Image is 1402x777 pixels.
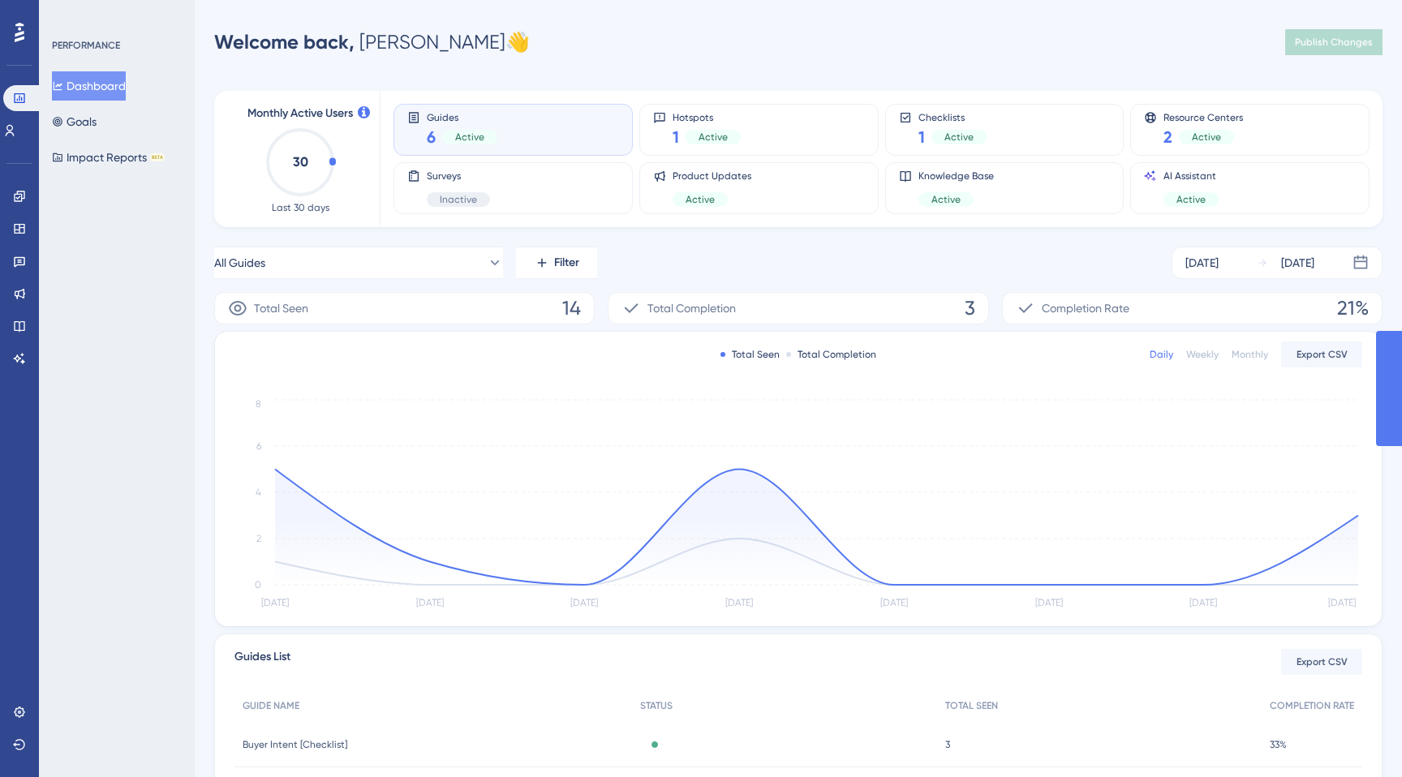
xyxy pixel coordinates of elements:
span: GUIDE NAME [243,699,299,712]
tspan: [DATE] [1189,597,1217,608]
span: 1 [918,126,925,148]
tspan: [DATE] [1328,597,1356,608]
span: Active [686,193,715,206]
div: Weekly [1186,348,1219,361]
span: Last 30 days [272,201,329,214]
div: BETA [150,153,165,161]
div: Daily [1150,348,1173,361]
span: Knowledge Base [918,170,994,182]
span: Filter [554,253,579,273]
button: Dashboard [52,71,126,101]
tspan: 6 [256,440,261,452]
span: Guides [427,111,497,122]
span: TOTAL SEEN [945,699,998,712]
div: [PERSON_NAME] 👋 [214,29,530,55]
div: PERFORMANCE [52,39,120,52]
span: STATUS [640,699,673,712]
span: All Guides [214,253,265,273]
span: Hotspots [673,111,741,122]
span: 2 [1163,126,1172,148]
span: Active [699,131,728,144]
span: Monthly Active Users [247,104,353,123]
span: 3 [945,738,950,751]
span: Checklists [918,111,987,122]
tspan: [DATE] [261,597,289,608]
button: Goals [52,107,97,136]
div: [DATE] [1185,253,1219,273]
tspan: [DATE] [1035,597,1063,608]
span: 3 [965,295,975,321]
div: Monthly [1232,348,1268,361]
div: Total Completion [786,348,876,361]
span: 14 [562,295,581,321]
tspan: [DATE] [570,597,598,608]
button: Impact ReportsBETA [52,143,165,172]
tspan: [DATE] [416,597,444,608]
tspan: [DATE] [880,597,908,608]
span: Product Updates [673,170,751,182]
span: Active [1192,131,1221,144]
button: Filter [516,247,597,279]
span: Guides List [234,647,290,676]
tspan: 4 [256,487,261,498]
span: 6 [427,126,436,148]
span: Inactive [440,193,477,206]
span: Total Completion [647,298,736,318]
span: 1 [673,126,679,148]
span: 33% [1270,738,1287,751]
span: AI Assistant [1163,170,1219,182]
tspan: 0 [255,579,261,590]
span: Active [931,193,961,206]
button: Export CSV [1281,649,1362,675]
span: Welcome back, [214,30,355,54]
button: All Guides [214,247,503,279]
span: Export CSV [1297,348,1348,361]
span: Export CSV [1297,655,1348,668]
text: 30 [293,154,308,170]
tspan: 8 [256,398,261,410]
tspan: 2 [256,533,261,544]
span: Resource Centers [1163,111,1243,122]
span: Active [1176,193,1206,206]
span: COMPLETION RATE [1270,699,1354,712]
span: Buyer Intent [Checklist] [243,738,347,751]
span: Surveys [427,170,490,182]
button: Publish Changes [1285,29,1383,55]
span: Active [455,131,484,144]
span: Active [944,131,974,144]
button: Export CSV [1281,341,1362,367]
span: Total Seen [254,298,308,318]
span: 21% [1337,295,1369,321]
iframe: UserGuiding AI Assistant Launcher [1334,713,1383,762]
span: Publish Changes [1295,36,1373,49]
div: [DATE] [1281,253,1314,273]
tspan: [DATE] [725,597,753,608]
span: Completion Rate [1042,298,1129,318]
div: Total Seen [720,348,780,361]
